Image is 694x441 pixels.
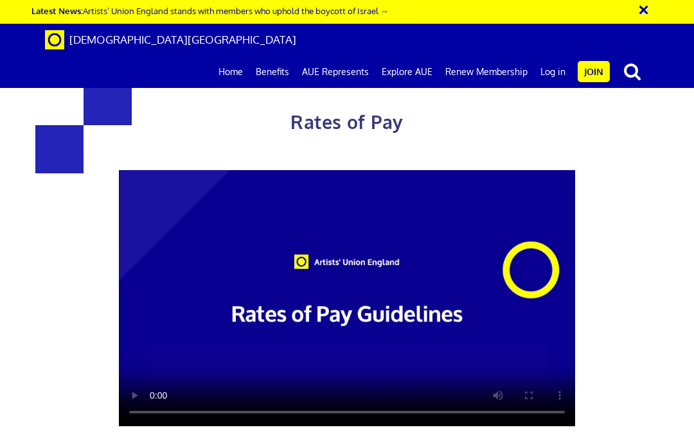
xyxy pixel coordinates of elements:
span: Rates of Pay [290,110,403,134]
strong: Latest News: [31,5,83,16]
a: Home [212,56,249,88]
a: Latest News:Artists’ Union England stands with members who uphold the boycott of Israel → [31,5,389,16]
a: Explore AUE [375,56,439,88]
a: Join [578,61,610,82]
a: Log in [534,56,572,88]
a: Benefits [249,56,296,88]
a: Brand [DEMOGRAPHIC_DATA][GEOGRAPHIC_DATA] [35,24,306,56]
button: search [612,58,652,85]
span: [DEMOGRAPHIC_DATA][GEOGRAPHIC_DATA] [69,33,296,46]
a: Renew Membership [439,56,534,88]
a: AUE Represents [296,56,375,88]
